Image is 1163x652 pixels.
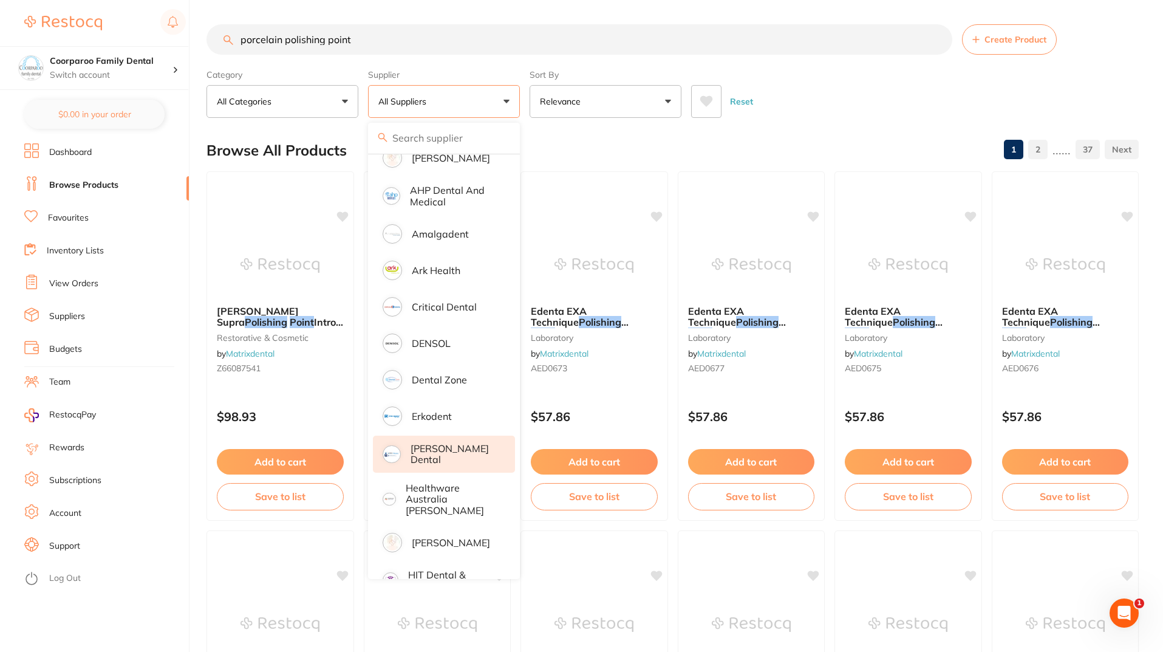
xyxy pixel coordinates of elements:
[49,572,81,585] a: Log Out
[712,235,791,296] img: Edenta EXA Technique Polishing Point 0677 HP (6) Coarse Green
[845,328,869,340] em: Point
[206,142,347,159] h2: Browse All Products
[579,316,621,328] em: Polishing
[48,212,89,224] a: Favourites
[1002,328,1117,351] span: 0676 HP (6) Coarse Green
[245,316,287,328] em: Polishing
[24,408,96,422] a: RestocqPay
[368,123,520,153] input: Search supplier
[217,348,275,359] span: by
[554,235,633,296] img: Edenta EXA Technique Polishing Point 0673 HP (6) Coarse Green
[410,185,498,207] p: AHP Dental and Medical
[726,85,757,118] button: Reset
[845,449,972,475] button: Add to cart
[412,153,490,163] p: [PERSON_NAME]
[412,537,490,548] p: [PERSON_NAME]
[1002,449,1129,475] button: Add to cart
[206,69,358,80] label: Category
[1050,316,1093,328] em: Polishing
[531,333,658,343] small: laboratory
[1002,305,1058,328] span: Edenta EXA Technique
[1026,235,1105,296] img: Edenta EXA Technique Polishing Point 0676 HP (6) Coarse Green
[1002,328,1026,340] em: Point
[384,335,400,351] img: DENSOL
[217,363,261,374] span: Z66087541
[217,483,344,510] button: Save to list
[845,328,960,351] span: 0675 HP (6) Coarse Green
[408,569,498,592] p: HIT Dental & Medical Supplies
[531,328,646,351] span: 0673 HP (6) Coarse Green
[368,69,520,80] label: Supplier
[736,316,779,328] em: Polishing
[688,348,746,359] span: by
[868,235,947,296] img: Edenta EXA Technique Polishing Point 0675 HP (6) Coarse Green
[384,263,400,278] img: Ark Health
[217,449,344,475] button: Add to cart
[893,316,935,328] em: Polishing
[1076,137,1100,162] a: 37
[411,443,498,465] p: [PERSON_NAME] Dental
[1052,143,1071,157] p: ......
[688,306,815,328] b: Edenta EXA Technique Polishing Point 0677 HP (6) Coarse Green
[531,363,567,374] span: AED0673
[412,265,460,276] p: Ark Health
[688,328,712,340] em: Point
[49,146,92,159] a: Dashboard
[1002,483,1129,510] button: Save to list
[1028,137,1048,162] a: 2
[688,328,803,351] span: 0677 HP (6) Coarse Green
[384,408,400,424] img: Erkodent
[406,482,499,516] p: Healthware Australia [PERSON_NAME]
[412,374,467,385] p: Dental Zone
[688,410,815,424] p: $57.86
[24,9,102,37] a: Restocq Logo
[962,24,1057,55] button: Create Product
[845,483,972,510] button: Save to list
[384,226,400,242] img: Amalgadent
[1002,363,1039,374] span: AED0676
[1002,348,1060,359] span: by
[688,333,815,343] small: laboratory
[412,228,469,239] p: Amalgadent
[49,507,81,520] a: Account
[530,69,681,80] label: Sort By
[384,535,400,551] img: Henry Schein Halas
[24,569,185,589] button: Log Out
[49,475,101,487] a: Subscriptions
[412,411,452,422] p: Erkodent
[49,311,85,323] a: Suppliers
[384,495,394,504] img: Healthware Australia Ridley
[540,95,585,108] p: Relevance
[49,179,118,191] a: Browse Products
[531,449,658,475] button: Add to cart
[49,376,70,388] a: Team
[384,299,400,315] img: Critical Dental
[845,306,972,328] b: Edenta EXA Technique Polishing Point 0675 HP (6) Coarse Green
[1002,333,1129,343] small: laboratory
[226,348,275,359] a: Matrixdental
[1002,306,1129,328] b: Edenta EXA Technique Polishing Point 0676 HP (6) Coarse Green
[531,328,555,340] em: Point
[49,343,82,355] a: Budgets
[540,348,588,359] a: Matrixdental
[24,16,102,30] img: Restocq Logo
[368,85,520,118] button: All Suppliers
[49,540,80,552] a: Support
[845,348,902,359] span: by
[217,306,344,328] b: Kulzer Venus Supra Polishing Point Intro Kit (10)
[206,85,358,118] button: All Categories
[240,235,319,296] img: Kulzer Venus Supra Polishing Point Intro Kit (10)
[531,483,658,510] button: Save to list
[378,95,431,108] p: All Suppliers
[384,447,399,462] img: Erskine Dental
[384,150,400,166] img: Adam Dental
[384,189,398,203] img: AHP Dental and Medical
[845,363,881,374] span: AED0675
[1110,599,1139,628] iframe: Intercom live chat
[412,338,451,349] p: DENSOL
[217,305,299,328] span: [PERSON_NAME] Supra
[697,348,746,359] a: Matrixdental
[531,348,588,359] span: by
[19,56,43,80] img: Coorparoo Family Dental
[217,333,344,343] small: restorative & cosmetic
